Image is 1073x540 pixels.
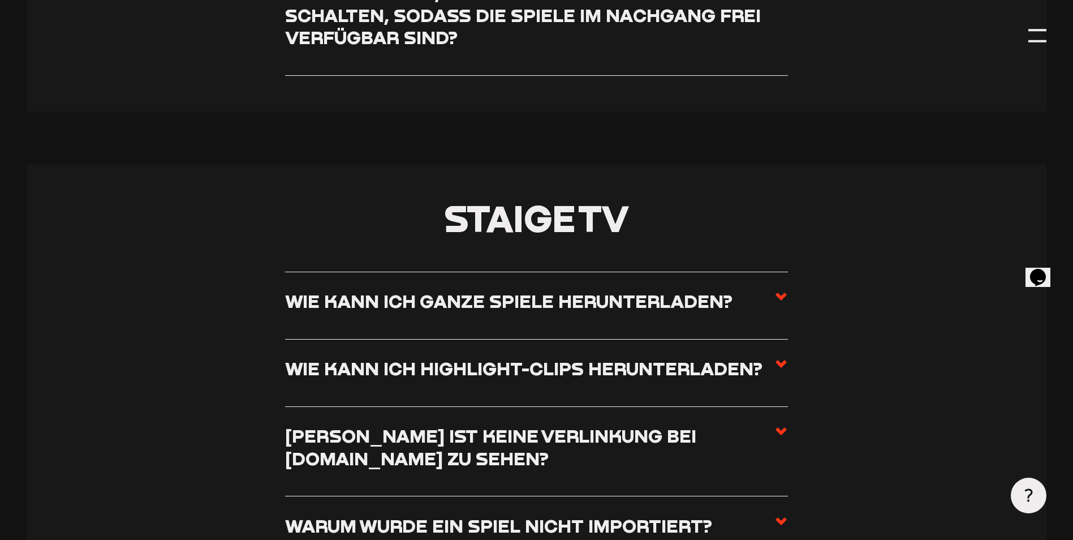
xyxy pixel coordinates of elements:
h3: Wie kann ich ganze Spiele herunterladen? [285,290,732,312]
h3: [PERSON_NAME] ist keine Verlinkung bei [DOMAIN_NAME] zu sehen? [285,425,774,469]
iframe: chat widget [1025,253,1062,287]
span: Staige TV [444,196,630,240]
h3: Wie kann ich Highlight-Clips herunterladen? [285,357,762,379]
h3: Warum wurde ein Spiel nicht importiert? [285,515,712,537]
